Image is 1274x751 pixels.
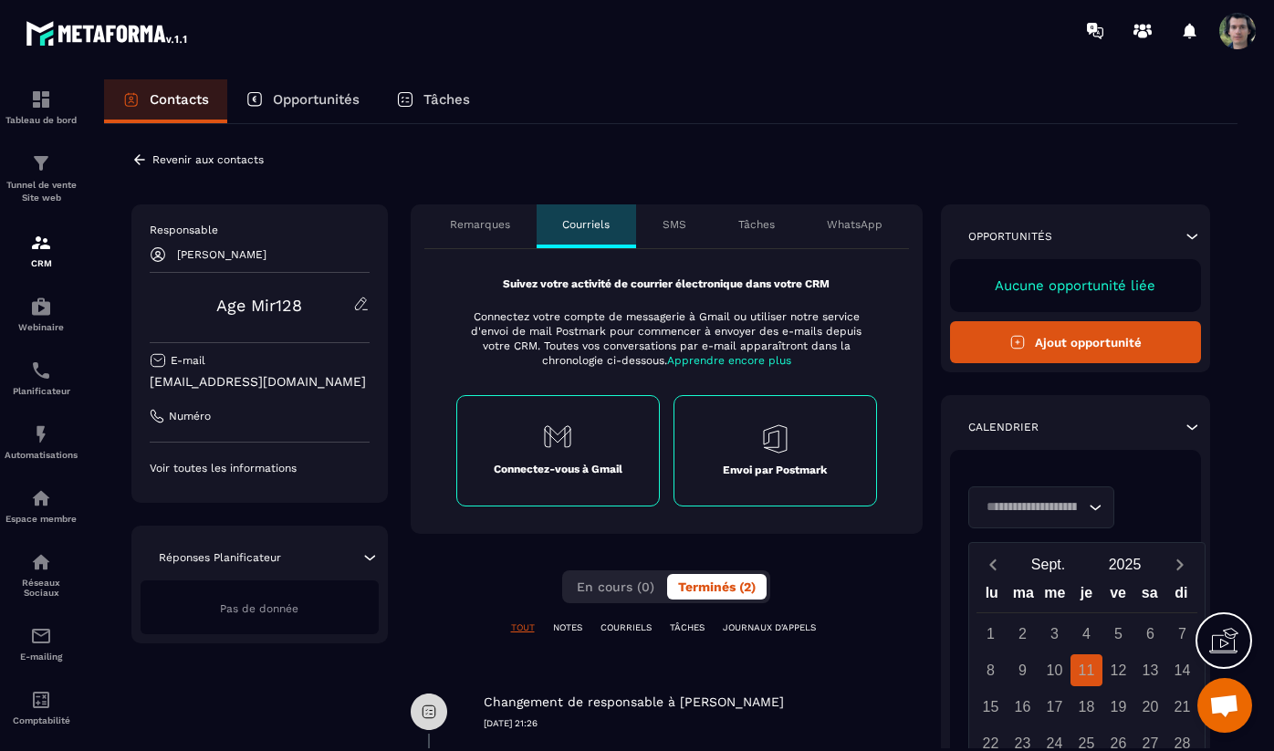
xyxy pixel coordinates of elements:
[1165,580,1197,612] div: di
[5,179,78,204] p: Tunnel de vente Site web
[723,463,827,477] p: Envoi par Postmark
[1070,691,1102,723] div: 18
[1070,618,1102,650] div: 4
[150,373,370,391] p: [EMAIL_ADDRESS][DOMAIN_NAME]
[976,580,1008,612] div: lu
[484,717,923,730] p: [DATE] 21:26
[216,296,302,315] a: Age Mir128
[1166,654,1198,686] div: 14
[1102,654,1134,686] div: 12
[169,409,211,423] p: Numéro
[968,277,1184,294] p: Aucune opportunité liée
[1133,580,1165,612] div: sa
[667,354,791,367] span: Apprendre encore plus
[150,223,370,237] p: Responsable
[1166,691,1198,723] div: 21
[5,450,78,460] p: Automatisations
[1102,691,1134,723] div: 19
[827,217,882,232] p: WhatsApp
[177,248,266,261] p: [PERSON_NAME]
[5,715,78,725] p: Comptabilité
[1070,580,1102,612] div: je
[5,675,78,739] a: accountantaccountantComptabilité
[1134,654,1166,686] div: 13
[566,574,665,600] button: En cours (0)
[423,91,470,108] p: Tâches
[104,79,227,123] a: Contacts
[723,621,816,634] p: JOURNAUX D'APPELS
[1010,548,1087,580] button: Open months overlay
[5,537,78,611] a: social-networksocial-networkRéseaux Sociaux
[30,296,52,318] img: automations
[562,217,610,232] p: Courriels
[663,217,686,232] p: SMS
[1039,580,1071,612] div: me
[678,579,756,594] span: Terminés (2)
[1102,618,1134,650] div: 5
[976,552,1010,577] button: Previous month
[975,618,1007,650] div: 1
[459,309,873,368] p: Connectez votre compte de messagerie à Gmail ou utiliser notre service d'envoi de mail Postmark p...
[5,578,78,598] p: Réseaux Sociaux
[494,462,622,476] p: Connectez-vous à Gmail
[980,497,1084,517] input: Search for option
[5,282,78,346] a: automationsautomationsWebinaire
[152,153,264,166] p: Revenir aux contacts
[30,360,52,381] img: scheduler
[30,487,52,509] img: automations
[30,625,52,647] img: email
[600,621,652,634] p: COURRIELS
[553,621,582,634] p: NOTES
[30,89,52,110] img: formation
[1039,691,1070,723] div: 17
[273,91,360,108] p: Opportunités
[150,461,370,475] p: Voir toutes les informations
[5,346,78,410] a: schedulerschedulerPlanificateur
[670,621,705,634] p: TÂCHES
[1007,618,1039,650] div: 2
[950,321,1202,363] button: Ajout opportunité
[30,232,52,254] img: formation
[150,91,209,108] p: Contacts
[5,75,78,139] a: formationformationTableau de bord
[511,621,535,634] p: TOUT
[1008,580,1039,612] div: ma
[5,474,78,537] a: automationsautomationsEspace membre
[5,386,78,396] p: Planificateur
[1070,654,1102,686] div: 11
[159,550,281,565] p: Réponses Planificateur
[5,514,78,524] p: Espace membre
[968,229,1052,244] p: Opportunités
[1007,654,1039,686] div: 9
[975,691,1007,723] div: 15
[5,258,78,268] p: CRM
[220,602,298,615] span: Pas de donnée
[1007,691,1039,723] div: 16
[227,79,378,123] a: Opportunités
[968,486,1114,528] div: Search for option
[484,694,784,711] p: Changement de responsable à [PERSON_NAME]
[378,79,488,123] a: Tâches
[1039,618,1070,650] div: 3
[26,16,190,49] img: logo
[5,218,78,282] a: formationformationCRM
[1134,691,1166,723] div: 20
[171,353,205,368] p: E-mail
[1039,654,1070,686] div: 10
[577,579,654,594] span: En cours (0)
[450,217,510,232] p: Remarques
[1102,580,1134,612] div: ve
[738,217,775,232] p: Tâches
[5,410,78,474] a: automationsautomationsAutomatisations
[5,652,78,662] p: E-mailing
[1134,618,1166,650] div: 6
[1197,678,1252,733] div: Ouvrir le chat
[1087,548,1164,580] button: Open years overlay
[1164,552,1197,577] button: Next month
[1166,618,1198,650] div: 7
[5,322,78,332] p: Webinaire
[30,689,52,711] img: accountant
[30,551,52,573] img: social-network
[5,611,78,675] a: emailemailE-mailing
[456,276,877,291] p: Suivez votre activité de courrier électronique dans votre CRM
